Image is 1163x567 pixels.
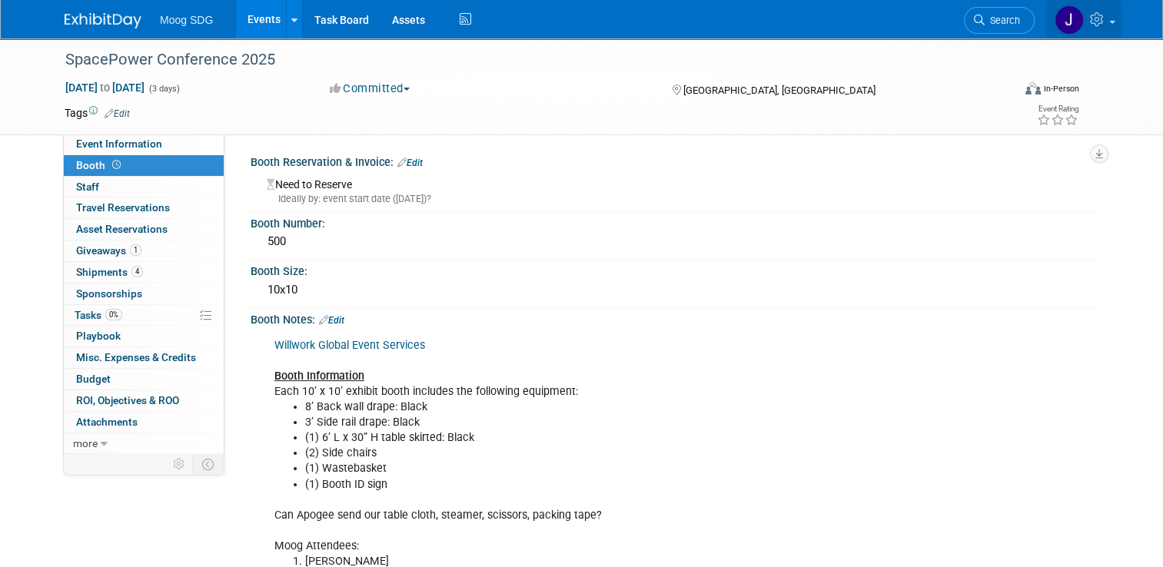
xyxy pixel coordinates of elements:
li: (2) Side chairs [305,446,925,461]
a: Attachments [64,412,224,433]
span: Misc. Expenses & Credits [76,351,196,363]
a: Booth [64,155,224,176]
div: Booth Number: [251,212,1098,231]
div: 10x10 [262,278,1087,302]
span: 4 [131,266,143,277]
div: Booth Reservation & Invoice: [251,151,1098,171]
span: to [98,81,112,94]
div: SpacePower Conference 2025 [60,46,993,74]
a: Search [964,7,1035,34]
span: 1 [130,244,141,256]
span: [DATE] [DATE] [65,81,145,94]
img: Jaclyn Roberts [1055,5,1084,35]
a: Tasks0% [64,305,224,326]
a: Misc. Expenses & Credits [64,347,224,368]
a: ROI, Objectives & ROO [64,390,224,411]
span: Staff [76,181,99,193]
span: Event Information [76,138,162,150]
a: Giveaways1 [64,240,224,261]
span: Travel Reservations [76,201,170,214]
span: [GEOGRAPHIC_DATA], [GEOGRAPHIC_DATA] [683,85,876,96]
a: Travel Reservations [64,197,224,218]
td: Personalize Event Tab Strip [166,454,193,474]
button: Committed [324,81,416,97]
a: Shipments4 [64,262,224,283]
div: 500 [262,230,1087,254]
a: Sponsorships [64,283,224,304]
img: ExhibitDay [65,13,141,28]
div: Booth Notes: [251,308,1098,328]
a: Asset Reservations [64,219,224,240]
span: ROI, Objectives & ROO [76,394,179,406]
span: Attachments [76,416,138,428]
a: Playbook [64,326,224,346]
img: Format-Inperson.png [1025,82,1041,94]
a: Edit [319,315,344,326]
span: Search [985,15,1020,26]
span: Sponsorships [76,287,142,300]
span: Budget [76,373,111,385]
span: more [73,437,98,449]
span: Giveaways [76,244,141,257]
span: 0% [105,309,122,320]
li: (1) Wastebasket [305,461,925,476]
div: Need to Reserve [262,173,1087,206]
td: Tags [65,105,130,121]
span: Shipments [76,266,143,278]
div: Event Rating [1037,105,1078,113]
li: 3’ Side rail drape: Black [305,415,925,430]
span: Booth [76,159,124,171]
span: Asset Reservations [76,223,168,235]
td: Toggle Event Tabs [193,454,224,474]
li: (1) Booth ID sign [305,477,925,492]
a: more [64,433,224,454]
a: Budget [64,369,224,390]
u: Booth Information [274,370,364,383]
a: Event Information [64,134,224,154]
div: In-Person [1043,83,1079,94]
li: 8’ Back wall drape: Black [305,400,925,415]
span: Booth not reserved yet [109,159,124,171]
a: Edit [397,157,423,168]
span: Tasks [75,309,122,321]
span: Moog SDG [160,14,213,26]
span: Playbook [76,330,121,342]
div: Ideally by: event start date ([DATE])? [267,192,1087,206]
a: Edit [105,108,130,119]
div: Booth Size: [251,260,1098,279]
li: (1) 6’ L x 30” H table skirted: Black [305,430,925,446]
div: Event Format [929,80,1079,103]
a: Staff [64,177,224,197]
a: Willwork Global Event Services [274,339,425,352]
span: (3 days) [148,84,180,94]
